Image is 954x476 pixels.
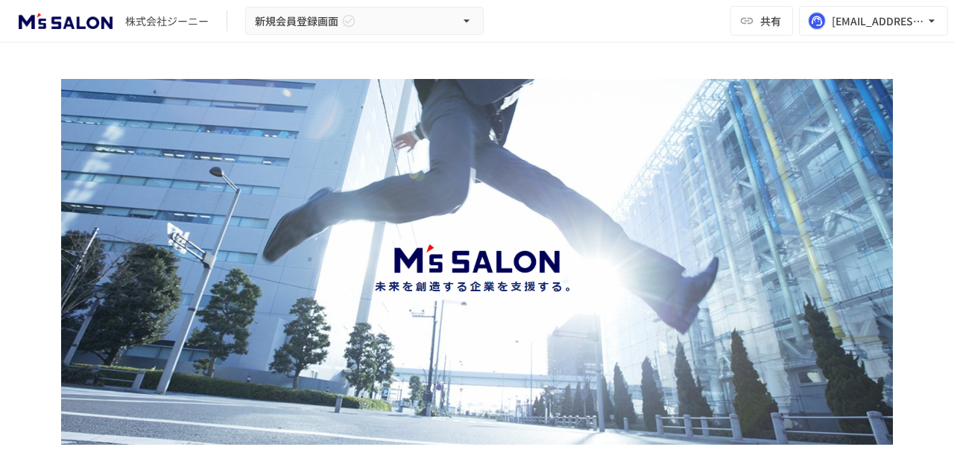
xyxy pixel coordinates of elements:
div: [EMAIL_ADDRESS][DOMAIN_NAME] [832,12,924,31]
button: 共有 [730,6,793,36]
div: 株式会社ジーニー [125,13,209,29]
img: uR8vTSKdklMXEQDRv4syRcVic50bBT2x3lbNcVSK8BN [18,9,113,33]
button: 新規会員登録画面 [245,7,484,36]
span: 共有 [760,13,781,29]
button: [EMAIL_ADDRESS][DOMAIN_NAME] [799,6,948,36]
span: 新規会員登録画面 [255,12,338,31]
img: ByhudtHSb9wwtj41IjLvisxm49LQhfqWIiqbZWZstVv [61,79,893,451]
